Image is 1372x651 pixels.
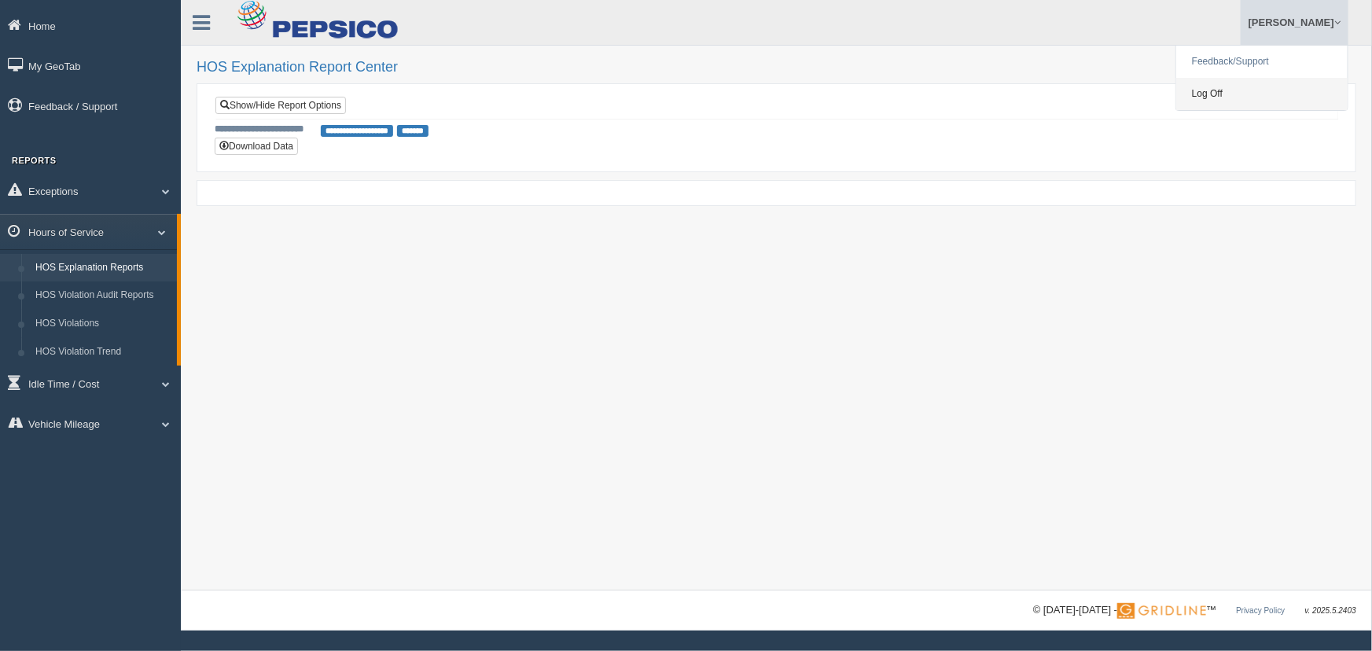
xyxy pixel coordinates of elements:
[28,254,177,282] a: HOS Explanation Reports
[28,338,177,366] a: HOS Violation Trend
[215,97,346,114] a: Show/Hide Report Options
[197,60,1356,75] h2: HOS Explanation Report Center
[1117,603,1206,619] img: Gridline
[28,310,177,338] a: HOS Violations
[1176,78,1348,110] a: Log Off
[1236,606,1285,615] a: Privacy Policy
[1305,606,1356,615] span: v. 2025.5.2403
[215,138,298,155] button: Download Data
[1176,46,1348,78] a: Feedback/Support
[1033,602,1356,619] div: © [DATE]-[DATE] - ™
[28,281,177,310] a: HOS Violation Audit Reports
